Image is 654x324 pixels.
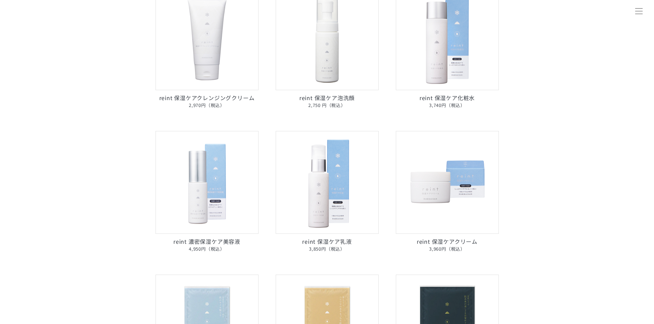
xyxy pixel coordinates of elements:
[396,131,499,234] img: reint 保湿ケアクリーム
[396,245,499,253] span: 3,960円（税込）
[156,102,259,109] span: 2,970円（税込）
[156,245,259,253] span: 4,950円（税込）
[396,102,499,109] span: 3,740円（税込）
[276,245,379,253] span: 3,850円（税込）
[396,94,499,109] p: reint 保湿ケア化粧水
[156,237,259,253] p: reint 濃密保湿ケア美容液
[276,237,379,253] p: reint 保湿ケア乳液
[276,131,379,253] a: reint 保湿ケア乳液 reint 保湿ケア乳液3,850円（税込）
[396,131,499,253] a: reint 保湿ケアクリーム reint 保湿ケアクリーム3,960円（税込）
[276,94,379,109] p: reint 保湿ケア泡洗顔
[276,131,379,234] img: reint 保湿ケア乳液
[156,94,259,109] p: reint 保湿ケアクレンジングクリーム
[156,131,259,234] img: reint 濃密保湿ケア美容液
[396,237,499,253] p: reint 保湿ケアクリーム
[156,131,259,253] a: reint 濃密保湿ケア美容液 reint 濃密保湿ケア美容液4,950円（税込）
[276,102,379,109] span: 2,750 円（税込）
